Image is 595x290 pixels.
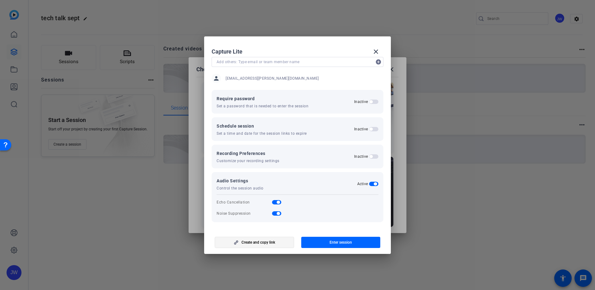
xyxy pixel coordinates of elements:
[226,76,319,81] span: [EMAIL_ADDRESS][PERSON_NAME][DOMAIN_NAME]
[373,57,383,67] button: Add
[212,74,221,83] mat-icon: person
[217,58,372,66] input: Add others: Type email or team member name
[217,186,264,191] span: Control the session audio
[217,122,307,130] span: Schedule session
[215,237,294,248] button: Create and copy link
[217,95,308,102] span: Require password
[217,177,264,185] span: Audio Settings
[354,154,368,159] h2: Inactive
[217,131,307,136] span: Set a time and date for the session links to expire
[330,240,352,245] span: Enter session
[357,181,368,186] h2: Active
[301,237,381,248] button: Enter session
[354,127,368,132] h2: Inactive
[217,200,250,205] div: Echo Cancellation
[372,48,380,55] mat-icon: close
[212,44,383,59] div: Capture Lite
[217,158,279,163] span: Customize your recording settings
[373,57,383,67] mat-icon: add_circle
[217,104,308,109] span: Set a password that is needed to enter the session
[241,240,275,245] span: Create and copy link
[217,211,251,216] div: Noise Suppression
[354,99,368,104] h2: Inactive
[217,150,279,157] span: Recording Preferences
